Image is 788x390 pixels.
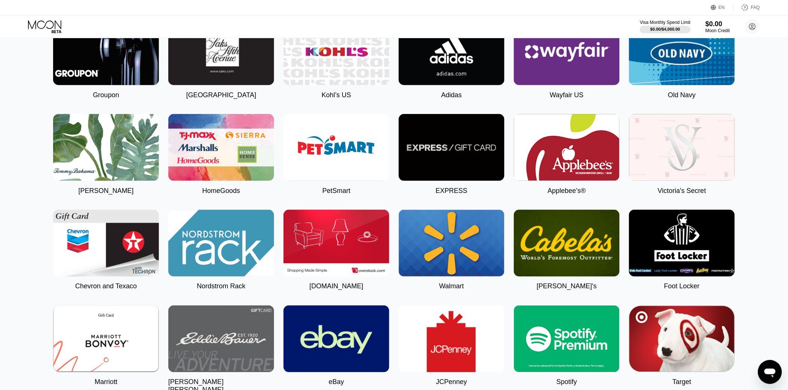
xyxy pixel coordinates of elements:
div: [PERSON_NAME]'s [537,283,597,291]
div: JCPenney [436,378,467,386]
div: PetSmart [322,187,350,195]
div: EXPRESS [436,187,467,195]
div: FAQ [734,4,760,11]
div: FAQ [751,5,760,10]
div: EN [711,4,734,11]
div: $0.00 [706,20,730,28]
div: Old Navy [668,91,696,99]
div: [PERSON_NAME] [78,187,134,195]
div: Marriott [95,378,117,386]
div: Visa Monthly Spend Limit$0.00/$4,000.00 [640,20,690,33]
div: Chevron and Texaco [75,283,137,291]
iframe: Button to launch messaging window [758,360,782,384]
div: Groupon [93,91,119,99]
div: Victoria's Secret [658,187,706,195]
div: Visa Monthly Spend Limit [640,20,690,25]
div: $0.00Moon Credit [706,20,730,33]
div: Kohl’s US [322,91,351,99]
div: Target [672,378,691,386]
div: Wayfair US [550,91,583,99]
div: Walmart [439,283,464,291]
div: [GEOGRAPHIC_DATA] [186,91,256,99]
div: Adidas [441,91,462,99]
div: Nordstrom Rack [197,283,245,291]
div: $0.00 / $4,000.00 [650,27,680,31]
div: EN [719,5,725,10]
div: [DOMAIN_NAME] [309,283,363,291]
div: Spotify [556,378,577,386]
div: Applebee’s® [548,187,586,195]
div: HomeGoods [202,187,240,195]
div: Moon Credit [706,28,730,33]
div: eBay [329,378,344,386]
div: Foot Locker [664,283,700,291]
